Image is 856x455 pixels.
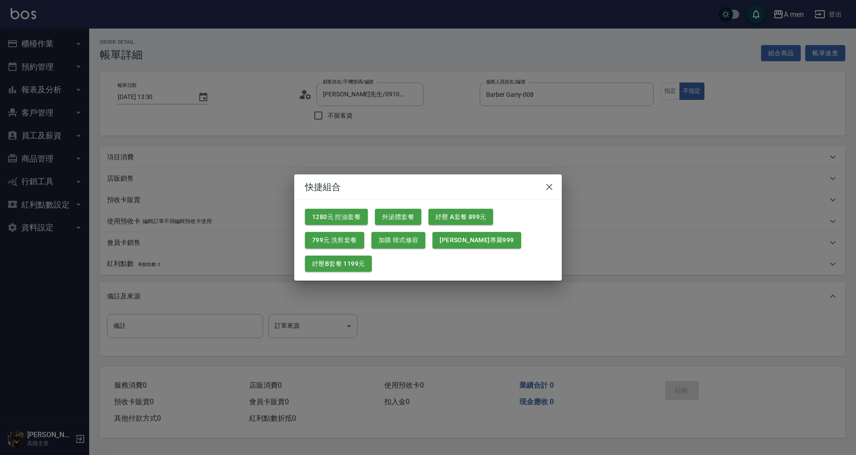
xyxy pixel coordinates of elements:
[375,209,421,225] button: 外泌體套餐
[294,174,562,199] h2: 快捷組合
[371,232,426,248] button: 加購 韓式修容
[305,209,368,225] button: 1280元 控油套餐
[305,256,372,272] button: 紓壓B套餐 1199元
[428,209,493,225] button: 紓壓 A套餐 899元
[432,232,521,248] button: [PERSON_NAME]專屬999
[305,232,364,248] button: 799元 洗剪套餐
